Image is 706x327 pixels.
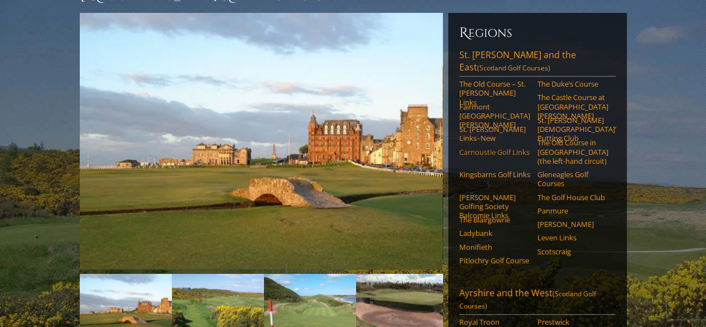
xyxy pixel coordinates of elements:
a: Ladybank [459,229,530,238]
a: Prestwick [537,317,608,326]
a: St. [PERSON_NAME] Links–New [459,125,530,143]
a: The Old Course in [GEOGRAPHIC_DATA] (the left-hand circuit) [537,138,608,165]
a: The Duke’s Course [537,79,608,88]
a: Pitlochry Golf Course [459,256,530,265]
a: [PERSON_NAME] Golfing Society Balcomie Links [459,193,530,220]
a: Scotscraig [537,247,608,256]
a: Ayrshire and the West(Scotland Golf Courses) [459,287,616,315]
a: Kingsbarns Golf Links [459,170,530,179]
a: St. [PERSON_NAME] and the East(Scotland Golf Courses) [459,49,616,77]
a: Panmure [537,206,608,215]
a: Monifieth [459,243,530,252]
a: The Golf House Club [537,193,608,202]
a: Fairmont [GEOGRAPHIC_DATA][PERSON_NAME] [459,102,530,130]
a: The Old Course – St. [PERSON_NAME] Links [459,79,530,107]
a: Royal Troon [459,317,530,326]
span: (Scotland Golf Courses) [459,289,596,311]
a: Gleneagles Golf Courses [537,170,608,188]
a: [PERSON_NAME] [537,220,608,229]
a: The Castle Course at [GEOGRAPHIC_DATA][PERSON_NAME] [537,93,608,120]
span: (Scotland Golf Courses) [477,63,550,73]
a: The Blairgowrie [459,215,530,224]
h6: Regions [459,24,616,42]
a: St. [PERSON_NAME] [DEMOGRAPHIC_DATA]’ Putting Club [537,116,608,143]
a: Carnoustie Golf Links [459,148,530,157]
a: Leven Links [537,233,608,242]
